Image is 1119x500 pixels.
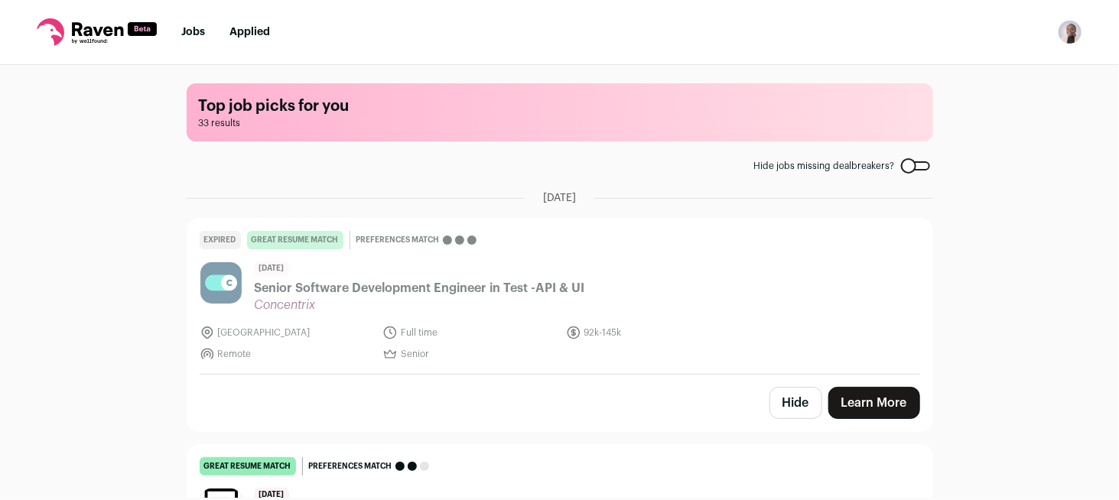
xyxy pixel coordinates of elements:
a: Jobs [181,27,205,37]
div: great resume match [247,231,343,249]
li: Remote [200,346,374,362]
a: Applied [229,27,270,37]
a: Expired great resume match Preferences match [DATE] Senior Software Development Engineer in Test ... [187,219,932,374]
button: Hide [769,387,822,419]
h1: Top job picks for you [199,96,921,117]
li: Senior [382,346,557,362]
div: Expired [200,231,241,249]
span: 33 results [199,117,921,129]
span: [DATE] [543,190,576,206]
div: great resume match [200,457,296,476]
span: Hide jobs missing dealbreakers? [754,160,895,172]
li: 92k-145k [566,325,740,340]
span: Senior Software Development Engineer in Test -API & UI [255,279,585,297]
img: 93fb62333516e1268de1741fb4abe4223a7b4d3aba9a63060594fee34e7a8873.jpg [200,262,242,304]
li: Full time [382,325,557,340]
span: Concentrix [255,297,585,313]
button: Open dropdown [1058,20,1082,44]
a: Learn More [828,387,920,419]
span: Preferences match [309,459,392,474]
li: [GEOGRAPHIC_DATA] [200,325,374,340]
img: 2721967-medium_jpg [1058,20,1082,44]
span: Preferences match [356,232,440,248]
span: [DATE] [255,261,289,276]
